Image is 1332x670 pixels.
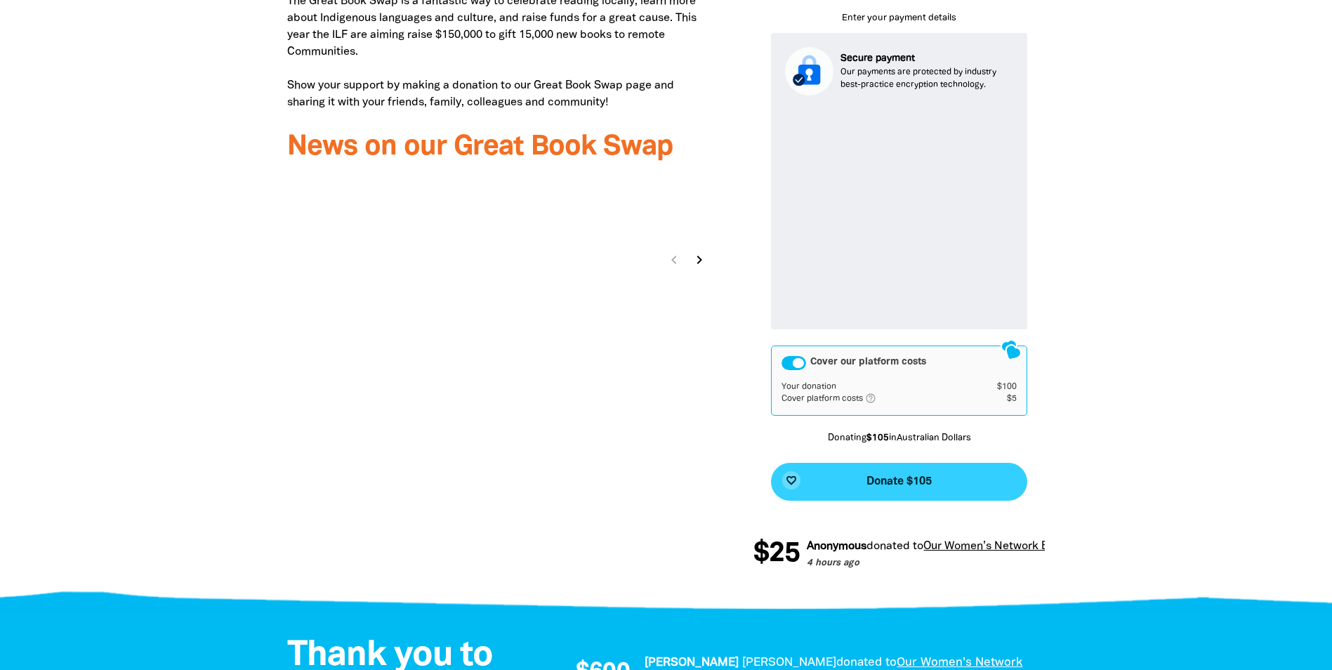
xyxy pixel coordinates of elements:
[753,540,799,568] span: $25
[782,107,1016,319] iframe: Secure payment input frame
[287,169,712,272] div: Paginated content
[771,12,1027,26] p: Enter your payment details
[771,463,1027,501] button: favorite_borderDonate $105
[753,532,1045,591] div: Donation stream
[865,393,888,404] i: help_outlined
[836,657,897,668] span: donated to
[866,476,932,487] span: Donate $105
[690,250,709,270] button: Next page
[806,541,866,551] em: Anonymous
[771,432,1027,446] p: Donating in Australian Dollars
[287,132,712,163] h3: News on our Great Book Swap
[866,541,923,551] span: donated to
[782,381,977,393] td: Your donation
[866,434,889,442] b: $105
[840,66,1013,91] p: Our payments are protected by industry best-practice encryption technology.
[782,393,977,405] td: Cover platform costs
[691,251,708,268] i: chevron_right
[645,657,739,668] em: [PERSON_NAME]
[742,657,836,668] em: [PERSON_NAME]
[923,541,1098,551] a: Our Women’s Network Book Swap
[977,381,1017,393] td: $100
[806,557,1098,571] p: 4 hours ago
[782,356,806,370] button: Cover our platform costs
[840,51,1013,66] p: Secure payment
[977,393,1017,405] td: $5
[786,475,797,486] i: favorite_border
